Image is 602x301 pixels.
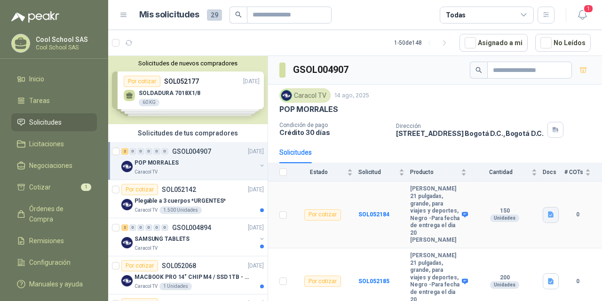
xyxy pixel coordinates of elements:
[564,210,591,219] b: 0
[162,262,196,269] p: SOL052068
[139,8,199,22] h1: Mis solicitudes
[135,197,226,206] p: Plegable a 3 cuerpos *URGENTES*
[410,169,459,175] span: Producto
[29,257,71,268] span: Configuración
[29,182,51,192] span: Cotizar
[248,261,264,270] p: [DATE]
[29,279,83,289] span: Manuales y ayuda
[159,206,202,214] div: 1.500 Unidades
[29,236,64,246] span: Remisiones
[11,70,97,88] a: Inicio
[121,146,266,176] a: 2 0 0 0 0 0 GSOL004907[DATE] Company LogoPOP MORRALESCaracol TV
[279,88,331,103] div: Caracol TV
[121,199,133,210] img: Company Logo
[129,224,136,231] div: 0
[137,148,144,155] div: 0
[135,206,158,214] p: Caracol TV
[121,222,266,252] a: 2 0 0 0 0 0 GSOL004894[DATE] Company LogoSAMSUNG TABLETSCaracol TV
[543,163,564,182] th: Docs
[121,237,133,248] img: Company Logo
[121,148,128,155] div: 2
[36,45,95,50] p: Cool School SAS
[108,180,268,218] a: Por cotizarSOL052142[DATE] Company LogoPlegable a 3 cuerpos *URGENTES*Caracol TV1.500 Unidades
[11,275,97,293] a: Manuales y ayuda
[11,135,97,153] a: Licitaciones
[248,185,264,194] p: [DATE]
[235,11,242,18] span: search
[161,224,168,231] div: 0
[145,224,152,231] div: 0
[121,224,128,231] div: 2
[81,183,91,191] span: 1
[145,148,152,155] div: 0
[135,245,158,252] p: Caracol TV
[248,147,264,156] p: [DATE]
[446,10,466,20] div: Todas
[11,157,97,174] a: Negociaciones
[11,113,97,131] a: Solicitudes
[396,123,544,129] p: Dirección
[108,124,268,142] div: Solicitudes de tus compradores
[410,185,459,244] b: [PERSON_NAME] 21 pulgadas, grande, para viajes y deportes, Negro -Para fecha de entrega el dia 20...
[358,163,410,182] th: Solicitud
[135,168,158,176] p: Caracol TV
[153,148,160,155] div: 0
[129,148,136,155] div: 0
[358,278,389,285] a: SOL052185
[29,160,72,171] span: Negociaciones
[162,186,196,193] p: SOL052142
[358,211,389,218] a: SOL052184
[112,60,264,67] button: Solicitudes de nuevos compradores
[279,128,388,136] p: Crédito 30 días
[358,169,397,175] span: Solicitud
[472,169,530,175] span: Cantidad
[472,163,543,182] th: Cantidad
[29,95,50,106] span: Tareas
[153,224,160,231] div: 0
[172,148,211,155] p: GSOL004907
[121,275,133,286] img: Company Logo
[29,74,44,84] span: Inicio
[137,224,144,231] div: 0
[248,223,264,232] p: [DATE]
[334,91,369,100] p: 14 ago, 2025
[135,158,179,167] p: POP MORRALES
[304,276,341,287] div: Por cotizar
[574,7,591,24] button: 1
[11,232,97,250] a: Remisiones
[108,256,268,294] a: Por cotizarSOL052068[DATE] Company LogoMACBOOK PRO 14" CHIP M4 / SSD 1TB - 24 GB RAMCaracol TV1 U...
[121,184,158,195] div: Por cotizar
[459,34,528,52] button: Asignado a mi
[293,163,358,182] th: Estado
[121,260,158,271] div: Por cotizar
[135,283,158,290] p: Caracol TV
[29,139,64,149] span: Licitaciones
[564,169,583,175] span: # COTs
[410,163,472,182] th: Producto
[29,117,62,127] span: Solicitudes
[172,224,211,231] p: GSOL004894
[279,104,338,114] p: POP MORRALES
[29,204,88,224] span: Órdenes de Compra
[396,129,544,137] p: [STREET_ADDRESS] Bogotá D.C. , Bogotá D.C.
[304,209,341,221] div: Por cotizar
[490,281,519,289] div: Unidades
[11,178,97,196] a: Cotizar1
[535,34,591,52] button: No Leídos
[281,90,292,101] img: Company Logo
[161,148,168,155] div: 0
[207,9,222,21] span: 29
[36,36,95,43] p: Cool School SAS
[583,4,594,13] span: 1
[159,283,192,290] div: 1 Unidades
[279,122,388,128] p: Condición de pago
[108,56,268,124] div: Solicitudes de nuevos compradoresPor cotizarSOL052177[DATE] SOLDADURA 7018X1/860 KGPor cotizarSOL...
[475,67,482,73] span: search
[121,161,133,172] img: Company Logo
[279,147,312,158] div: Solicitudes
[472,207,537,215] b: 150
[293,169,345,175] span: Estado
[564,163,602,182] th: # COTs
